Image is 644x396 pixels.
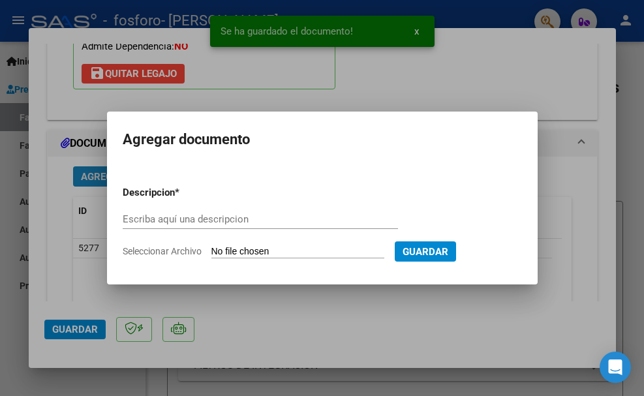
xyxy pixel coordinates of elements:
[123,185,243,200] p: Descripcion
[123,127,522,152] h2: Agregar documento
[600,352,631,383] div: Open Intercom Messenger
[403,246,448,258] span: Guardar
[123,246,202,256] span: Seleccionar Archivo
[395,241,456,262] button: Guardar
